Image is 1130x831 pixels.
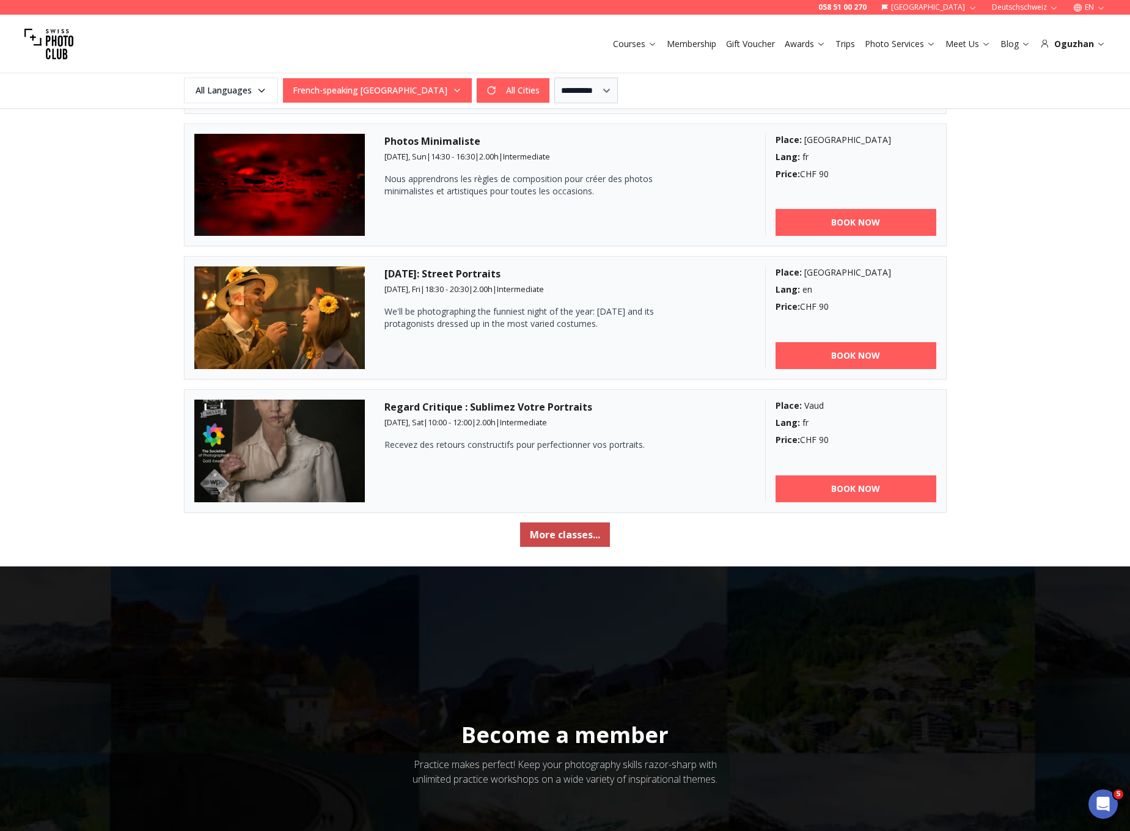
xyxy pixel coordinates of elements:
button: All Cities [477,78,549,103]
b: Place : [776,400,802,411]
button: Blog [996,35,1035,53]
img: Photos Minimaliste [194,134,365,236]
p: We'll be photographing the funniest night of the year: [DATE] and its protagonists dressed up in ... [384,306,702,330]
b: BOOK NOW [831,350,880,362]
button: Trips [831,35,860,53]
a: Awards [785,38,826,50]
b: Place : [776,134,802,145]
span: [DATE], Fri [384,284,420,295]
iframe: Intercom live chat [1088,789,1118,819]
span: [DATE], Sat [384,417,424,428]
a: Meet Us [945,38,991,50]
b: Place : [776,266,802,278]
b: Price : [776,168,800,180]
button: Meet Us [941,35,996,53]
button: Photo Services [860,35,941,53]
small: | | | [384,151,550,162]
h3: [DATE]: Street Portraits [384,266,746,281]
span: Intermediate [500,417,547,428]
h3: Regard Critique : Sublimez Votre Portraits [384,400,746,414]
div: CHF [776,434,936,446]
div: Practice makes perfect! Keep your photography skills razor-sharp with unlimited practice workshop... [399,757,732,786]
div: [GEOGRAPHIC_DATA] [776,134,936,146]
span: 14:30 - 16:30 [431,151,475,162]
a: 058 51 00 270 [818,2,867,12]
p: Recevez des retours constructifs pour perfectionner vos portraits. [384,439,702,451]
button: Awards [780,35,831,53]
img: Swiss photo club [24,20,73,68]
span: [DATE], Sun [384,151,427,162]
a: BOOK NOW [776,342,936,369]
button: More classes... [520,522,610,547]
div: en [776,284,936,296]
span: 90 [819,168,829,180]
a: BOOK NOW [776,209,936,236]
h3: Photos Minimaliste [384,134,746,148]
button: All Languages [184,78,278,103]
small: | | | [384,284,544,295]
div: Oguzhan [1040,38,1106,50]
a: Blog [1000,38,1030,50]
b: Lang : [776,417,800,428]
span: Intermediate [497,284,544,295]
b: Lang : [776,151,800,163]
span: Become a member [461,720,669,750]
span: 2.00 h [479,151,499,162]
b: BOOK NOW [831,216,880,229]
img: Halloween: Street Portraits [194,266,365,369]
span: 5 [1113,789,1123,799]
a: Gift Voucher [726,38,775,50]
small: | | | [384,417,547,428]
span: All Languages [186,79,276,101]
a: Membership [667,38,716,50]
span: Intermediate [503,151,550,162]
span: 10:00 - 12:00 [428,417,472,428]
span: 90 [819,434,829,445]
b: Price : [776,301,800,312]
a: Photo Services [865,38,936,50]
b: BOOK NOW [831,483,880,495]
div: Vaud [776,400,936,412]
a: BOOK NOW [776,475,936,502]
img: Regard Critique : Sublimez Votre Portraits [194,400,365,502]
b: Lang : [776,284,800,295]
div: fr [776,151,936,163]
div: CHF [776,301,936,313]
div: [GEOGRAPHIC_DATA] [776,266,936,279]
b: Price : [776,434,800,445]
div: fr [776,417,936,429]
a: Courses [613,38,657,50]
p: Nous apprendrons les règles de composition pour créer des photos minimalistes et artistiques pour... [384,173,702,197]
button: Membership [662,35,721,53]
span: 2.00 h [473,284,493,295]
span: 90 [819,301,829,312]
button: Courses [608,35,662,53]
button: Gift Voucher [721,35,780,53]
button: French-speaking [GEOGRAPHIC_DATA] [283,78,472,103]
div: CHF [776,168,936,180]
a: Trips [835,38,855,50]
span: 2.00 h [476,417,496,428]
span: 18:30 - 20:30 [425,284,469,295]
